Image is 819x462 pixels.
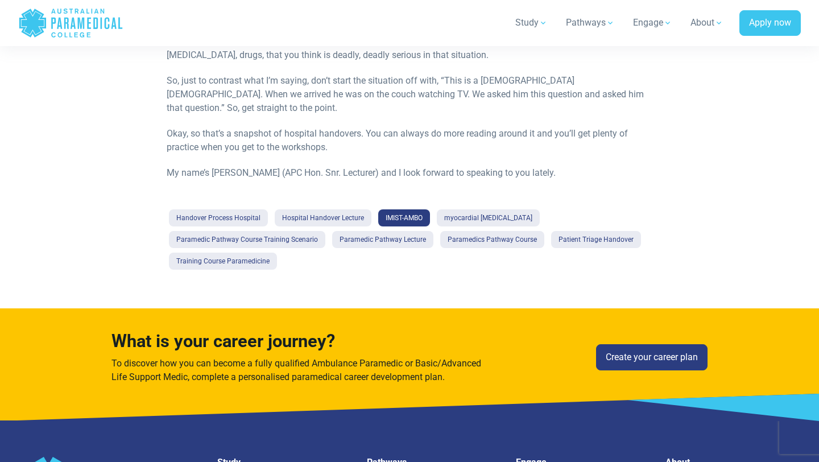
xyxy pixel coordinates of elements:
a: IMIST-AMBO [378,209,430,226]
p: Now, of course the only exception to that is to make sure you provide any information that is per... [167,35,652,62]
a: Create your career plan [596,344,708,370]
p: Okay, so that’s a snapshot of hospital handovers. You can always do more reading around it and yo... [167,127,652,154]
p: So, just to contrast what I’m saying, don’t start the situation off with, “This is a [DEMOGRAPHIC... [167,74,652,115]
a: Australian Paramedical College [18,5,123,42]
a: About [684,7,730,39]
a: Pathways [559,7,622,39]
a: Training Course Paramedicine [169,253,277,270]
span: To discover how you can become a fully qualified Ambulance Paramedic or Basic/Advanced Life Suppo... [111,358,481,382]
a: Patient Triage Handover [551,231,641,248]
a: Apply now [739,10,801,36]
a: myocardial [MEDICAL_DATA] [437,209,540,226]
a: Hospital Handover Lecture [275,209,371,226]
p: My name’s [PERSON_NAME] (APC Hon. Snr. Lecturer) and I look forward to speaking to you lately. [167,166,652,180]
a: Paramedic Pathway Lecture [332,231,433,248]
a: Engage [626,7,679,39]
a: Paramedic Pathway Course Training Scenario [169,231,325,248]
a: Study [508,7,555,39]
a: Handover Process Hospital [169,209,268,226]
a: Paramedics Pathway Course [440,231,544,248]
h4: What is your career journey? [111,331,486,352]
